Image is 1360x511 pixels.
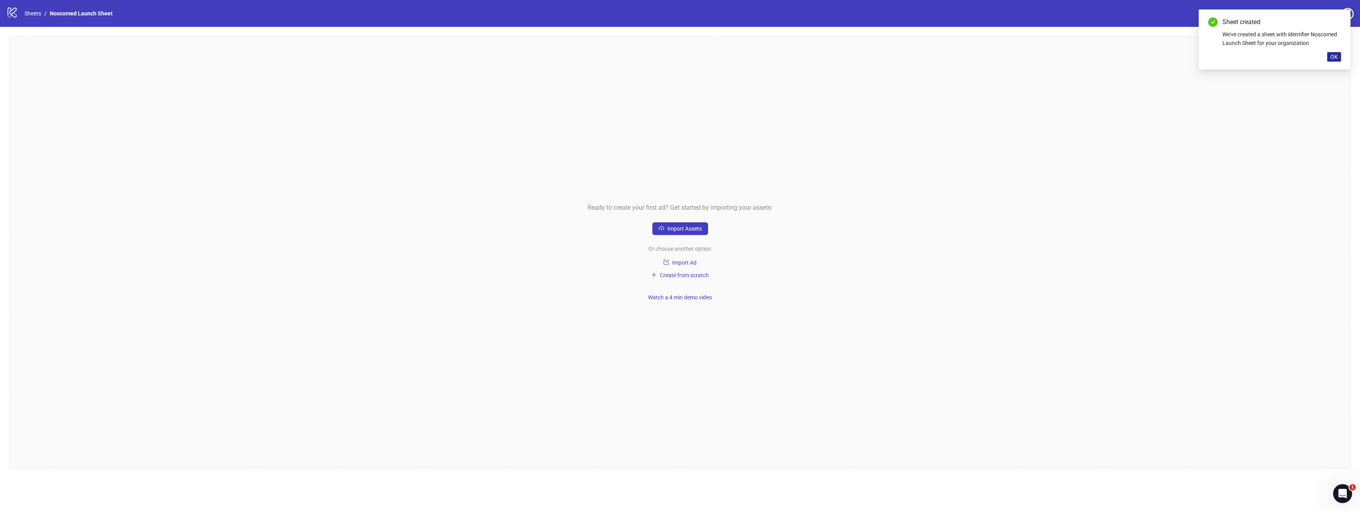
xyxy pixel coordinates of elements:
span: check-circle [1208,17,1218,27]
span: Or choose another option: [648,244,712,253]
span: Ready to create your first ad? Get started by importing your assets: [587,203,773,212]
a: Noscomed Launch Sheet [48,9,114,18]
button: Watch a 4 min demo video [645,293,715,302]
button: Import Ad [652,258,708,267]
iframe: Intercom live chat [1333,484,1352,503]
div: We've created a sheet with identifier Noscomed Launch Sheet for your organization [1222,30,1341,47]
span: 1 [1349,484,1356,490]
button: Import Assets [652,222,708,235]
span: plus [651,272,657,278]
span: import [663,259,669,265]
span: Import Assets [667,225,702,232]
a: Settings [1297,8,1339,21]
div: Sheet created [1222,17,1341,27]
span: Watch a 4 min demo video [648,294,712,301]
span: Create from scratch [660,272,709,278]
span: question-circle [1342,8,1354,20]
button: Create from scratch [648,271,712,280]
span: OK [1330,54,1338,60]
span: Import Ad [672,259,697,266]
li: / [44,9,47,18]
a: Close [1332,17,1341,26]
span: cloud-upload [659,225,664,231]
button: OK [1327,52,1341,62]
a: Sheets [23,9,43,18]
